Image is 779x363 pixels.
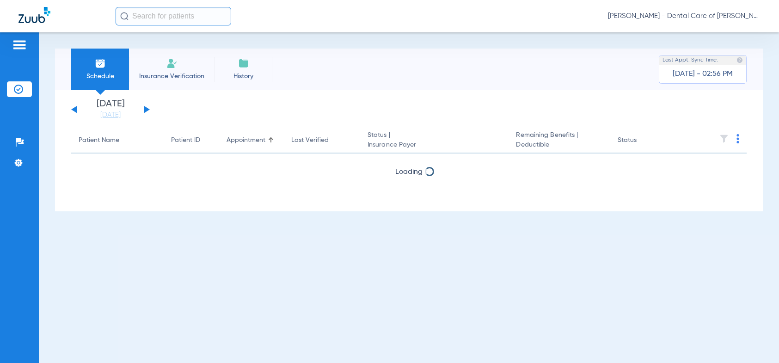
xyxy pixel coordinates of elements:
img: Zuub Logo [18,7,50,23]
img: Manual Insurance Verification [166,58,178,69]
th: Remaining Benefits | [509,128,610,154]
img: filter.svg [719,134,729,143]
span: Loading [395,168,423,176]
span: Insurance Verification [136,72,208,81]
div: Patient ID [171,135,212,145]
input: Search for patients [116,7,231,25]
div: Patient Name [79,135,156,145]
div: Appointment [227,135,265,145]
li: [DATE] [83,99,138,120]
div: Patient Name [79,135,119,145]
img: Schedule [95,58,106,69]
img: hamburger-icon [12,39,27,50]
img: Search Icon [120,12,129,20]
th: Status | [360,128,509,154]
span: Deductible [516,140,602,150]
div: Last Verified [291,135,353,145]
span: Insurance Payer [368,140,501,150]
a: [DATE] [83,111,138,120]
div: Last Verified [291,135,329,145]
span: Last Appt. Sync Time: [662,55,718,65]
div: Patient ID [171,135,200,145]
img: last sync help info [736,57,743,63]
img: group-dot-blue.svg [736,134,739,143]
span: [DATE] - 02:56 PM [673,69,733,79]
th: Status [610,128,673,154]
div: Appointment [227,135,276,145]
span: Schedule [78,72,122,81]
span: History [221,72,265,81]
img: History [238,58,249,69]
span: [PERSON_NAME] - Dental Care of [PERSON_NAME] [608,12,761,21]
